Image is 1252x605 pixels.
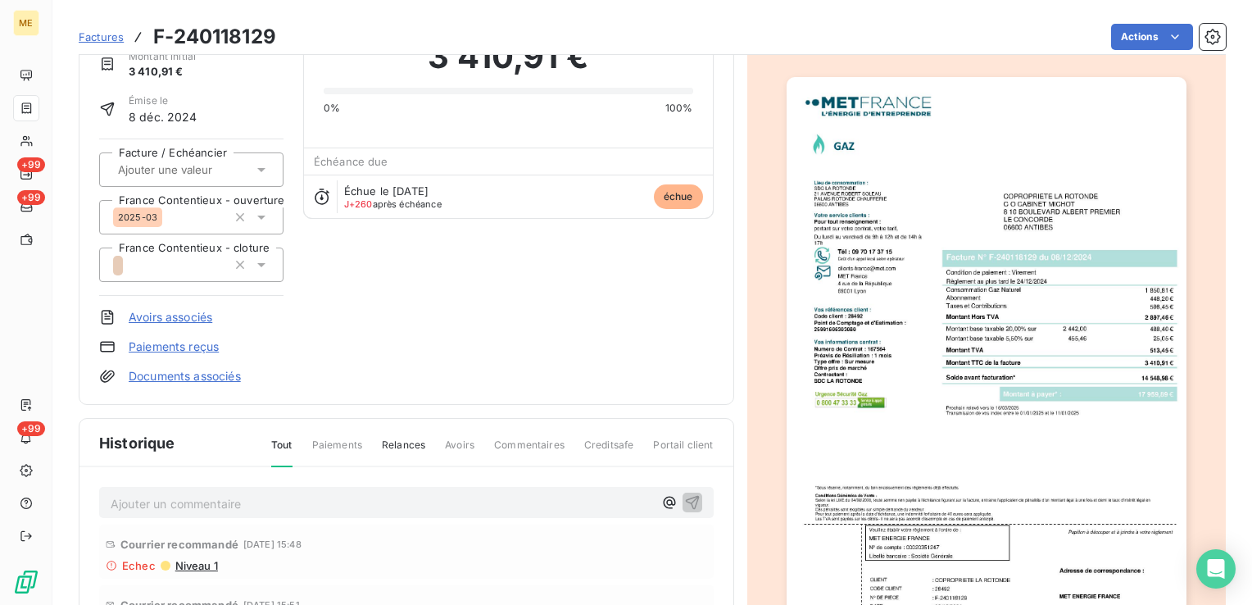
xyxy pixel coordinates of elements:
span: Avoirs [445,438,474,466]
span: Paiements [312,438,362,466]
span: 8 déc. 2024 [129,108,197,125]
span: Portail client [653,438,713,466]
a: Paiements reçus [129,339,219,355]
span: Émise le [129,93,197,108]
a: Factures [79,29,124,45]
span: 3 410,91 € [428,32,588,81]
span: Relances [382,438,425,466]
span: +99 [17,190,45,205]
span: 100% [665,101,693,116]
span: après échéance [344,199,442,209]
input: Ajouter une valeur [116,162,281,177]
span: Commentaires [494,438,565,466]
span: Creditsafe [584,438,634,466]
button: Actions [1111,24,1193,50]
div: Open Intercom Messenger [1196,549,1236,589]
span: +99 [17,421,45,436]
span: Montant initial [129,49,196,64]
span: Factures [79,30,124,43]
span: [DATE] 15:48 [243,539,302,549]
span: 0% [324,101,340,116]
a: Documents associés [129,368,241,384]
span: 2025-03 [118,212,157,222]
span: Échue le [DATE] [344,184,429,198]
span: Historique [99,432,175,454]
span: Tout [271,438,293,467]
h3: F-240118129 [153,22,276,52]
span: échue [654,184,703,209]
span: 3 410,91 € [129,64,196,80]
a: Avoirs associés [129,309,212,325]
span: Échéance due [314,155,388,168]
span: Courrier recommandé [120,538,238,551]
div: ME [13,10,39,36]
span: Echec [122,559,156,572]
span: Niveau 1 [174,559,218,572]
img: Logo LeanPay [13,569,39,595]
span: +99 [17,157,45,172]
span: J+260 [344,198,373,210]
